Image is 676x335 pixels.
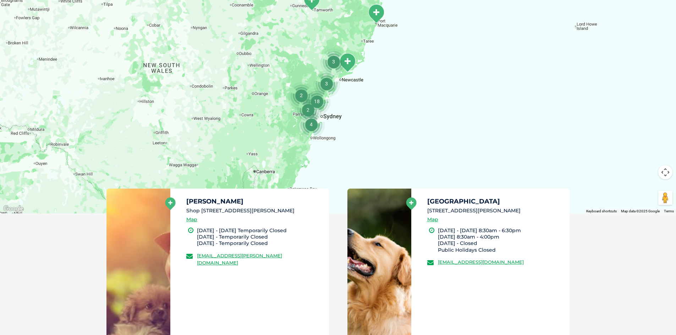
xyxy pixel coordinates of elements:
li: [STREET_ADDRESS][PERSON_NAME] [427,207,564,214]
div: Tanilba Bay [339,53,356,72]
div: 18 [303,88,330,115]
div: 3 [320,48,347,75]
div: 2 [295,96,321,123]
h5: [GEOGRAPHIC_DATA] [427,198,564,205]
div: Port Macquarie [367,4,385,23]
h5: [PERSON_NAME] [186,198,323,205]
div: 2 [288,82,315,109]
div: 4 [298,111,325,138]
a: Map [186,216,197,224]
a: [EMAIL_ADDRESS][PERSON_NAME][DOMAIN_NAME] [197,253,282,266]
a: Open this area in Google Maps (opens a new window) [2,204,25,213]
button: Drag Pegman onto the map to open Street View [658,191,672,205]
span: Map data ©2025 Google [621,209,660,213]
img: Google [2,204,25,213]
li: [DATE] - [DATE] 8:30am - 6:30pm [DATE] 8:30am - 4:00pm [DATE] - Closed Public Holidays Closed [438,227,564,253]
li: Shop [STREET_ADDRESS][PERSON_NAME] [186,207,323,214]
div: 3 [313,70,340,97]
a: [EMAIL_ADDRESS][DOMAIN_NAME] [438,259,524,265]
a: Map [427,216,438,224]
button: Keyboard shortcuts [586,209,617,214]
button: Map camera controls [658,165,672,179]
li: [DATE] - [DATE] Temporarily Closed [DATE] - Temporarily Closed [DATE] - Temporarily Closed [197,227,323,247]
a: Terms (opens in new tab) [664,209,674,213]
